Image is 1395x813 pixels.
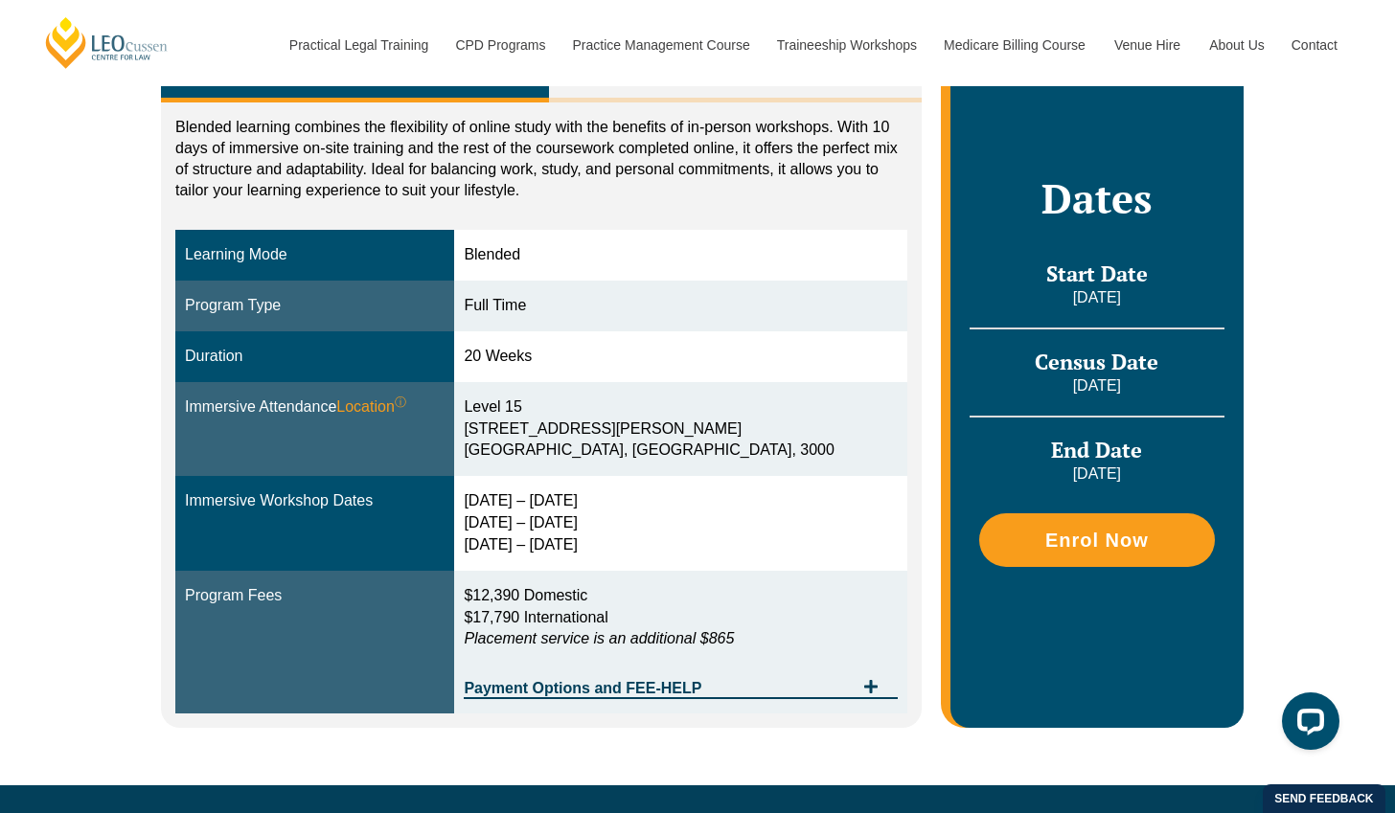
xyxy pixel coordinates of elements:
[763,4,929,86] a: Traineeship Workshops
[464,295,897,317] div: Full Time
[1195,4,1277,86] a: About Us
[161,42,922,728] div: Tabs. Open items with Enter or Space, close with Escape and navigate using the Arrow keys.
[464,630,734,646] em: Placement service is an additional $865
[970,287,1224,308] p: [DATE]
[185,490,445,512] div: Immersive Workshop Dates
[1100,4,1195,86] a: Venue Hire
[464,490,897,556] div: [DATE] – [DATE] [DATE] – [DATE] [DATE] – [DATE]
[185,244,445,266] div: Learning Mode
[43,15,171,70] a: [PERSON_NAME] Centre for Law
[336,396,406,418] span: Location
[395,395,406,409] sup: ⓘ
[275,4,442,86] a: Practical Legal Training
[464,244,897,266] div: Blended
[175,117,907,201] p: Blended learning combines the flexibility of online study with the benefits of in-person workshop...
[185,295,445,317] div: Program Type
[464,681,853,696] span: Payment Options and FEE-HELP
[1051,436,1142,463] span: End Date
[1035,348,1158,375] span: Census Date
[559,4,763,86] a: Practice Management Course
[464,346,897,368] div: 20 Weeks
[185,346,445,368] div: Duration
[185,396,445,418] div: Immersive Attendance
[1046,260,1148,287] span: Start Date
[464,587,587,603] span: $12,390 Domestic
[1045,531,1149,550] span: Enrol Now
[1277,4,1352,86] a: Contact
[441,4,558,86] a: CPD Programs
[464,609,607,625] span: $17,790 International
[970,463,1224,485] p: [DATE]
[979,513,1215,567] a: Enrol Now
[1267,685,1347,765] iframe: LiveChat chat widget
[970,174,1224,222] h2: Dates
[970,375,1224,396] p: [DATE]
[185,585,445,607] div: Program Fees
[929,4,1100,86] a: Medicare Billing Course
[464,396,897,463] div: Level 15 [STREET_ADDRESS][PERSON_NAME] [GEOGRAPHIC_DATA], [GEOGRAPHIC_DATA], 3000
